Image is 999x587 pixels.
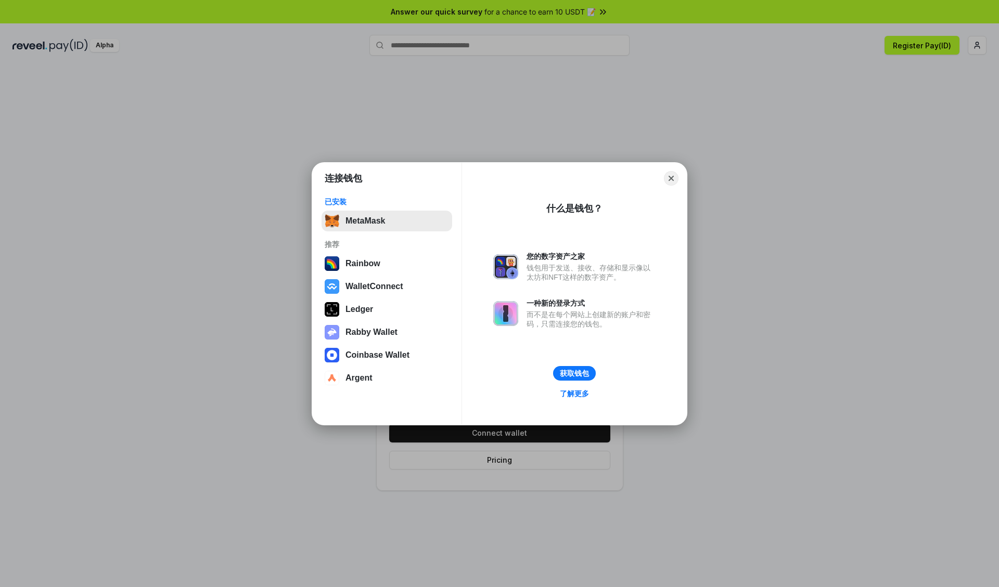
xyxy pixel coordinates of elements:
[322,322,452,343] button: Rabby Wallet
[527,298,656,308] div: 一种新的登录方式
[493,254,518,279] img: svg+xml,%3Csvg%20xmlns%3D%22http%3A%2F%2Fwww.w3.org%2F2000%2Fsvg%22%20fill%3D%22none%22%20viewBox...
[345,305,373,314] div: Ledger
[345,259,380,268] div: Rainbow
[325,371,339,385] img: svg+xml,%3Csvg%20width%3D%2228%22%20height%3D%2228%22%20viewBox%3D%220%200%2028%2028%22%20fill%3D...
[325,348,339,362] img: svg+xml,%3Csvg%20width%3D%2228%22%20height%3D%2228%22%20viewBox%3D%220%200%2028%2028%22%20fill%3D...
[322,368,452,388] button: Argent
[325,240,449,249] div: 推荐
[322,299,452,320] button: Ledger
[322,211,452,231] button: MetaMask
[560,369,589,378] div: 获取钱包
[527,263,656,282] div: 钱包用于发送、接收、存储和显示像以太坊和NFT这样的数字资产。
[322,345,452,366] button: Coinbase Wallet
[553,366,596,381] button: 获取钱包
[322,276,452,297] button: WalletConnect
[527,310,656,329] div: 而不是在每个网站上创建新的账户和密码，只需连接您的钱包。
[560,389,589,398] div: 了解更多
[345,282,403,291] div: WalletConnect
[325,256,339,271] img: svg+xml,%3Csvg%20width%3D%22120%22%20height%3D%22120%22%20viewBox%3D%220%200%20120%20120%22%20fil...
[546,202,603,215] div: 什么是钱包？
[322,253,452,274] button: Rainbow
[325,279,339,294] img: svg+xml,%3Csvg%20width%3D%2228%22%20height%3D%2228%22%20viewBox%3D%220%200%2028%2028%22%20fill%3D...
[325,197,449,206] div: 已安装
[325,325,339,340] img: svg+xml,%3Csvg%20xmlns%3D%22http%3A%2F%2Fwww.w3.org%2F2000%2Fsvg%22%20fill%3D%22none%22%20viewBox...
[345,328,398,337] div: Rabby Wallet
[664,171,678,186] button: Close
[527,252,656,261] div: 您的数字资产之家
[325,214,339,228] img: svg+xml,%3Csvg%20fill%3D%22none%22%20height%3D%2233%22%20viewBox%3D%220%200%2035%2033%22%20width%...
[345,350,409,360] div: Coinbase Wallet
[345,216,385,226] div: MetaMask
[345,373,373,383] div: Argent
[554,387,595,400] a: 了解更多
[325,302,339,317] img: svg+xml,%3Csvg%20xmlns%3D%22http%3A%2F%2Fwww.w3.org%2F2000%2Fsvg%22%20width%3D%2228%22%20height%3...
[493,301,518,326] img: svg+xml,%3Csvg%20xmlns%3D%22http%3A%2F%2Fwww.w3.org%2F2000%2Fsvg%22%20fill%3D%22none%22%20viewBox...
[325,172,362,185] h1: 连接钱包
